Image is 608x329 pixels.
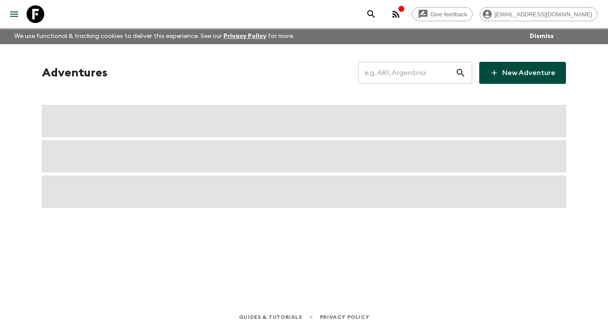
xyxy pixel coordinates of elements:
[42,64,108,82] h1: Adventures
[480,7,597,21] div: [EMAIL_ADDRESS][DOMAIN_NAME]
[426,11,472,18] span: Give feedback
[5,5,23,23] button: menu
[479,62,566,84] a: New Adventure
[362,5,380,23] button: search adventures
[527,30,556,42] button: Dismiss
[358,61,455,85] input: e.g. AR1, Argentina
[239,312,302,322] a: Guides & Tutorials
[223,33,266,39] a: Privacy Policy
[490,11,597,18] span: [EMAIL_ADDRESS][DOMAIN_NAME]
[11,28,298,44] p: We use functional & tracking cookies to deliver this experience. See our for more.
[412,7,473,21] a: Give feedback
[320,312,369,322] a: Privacy Policy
